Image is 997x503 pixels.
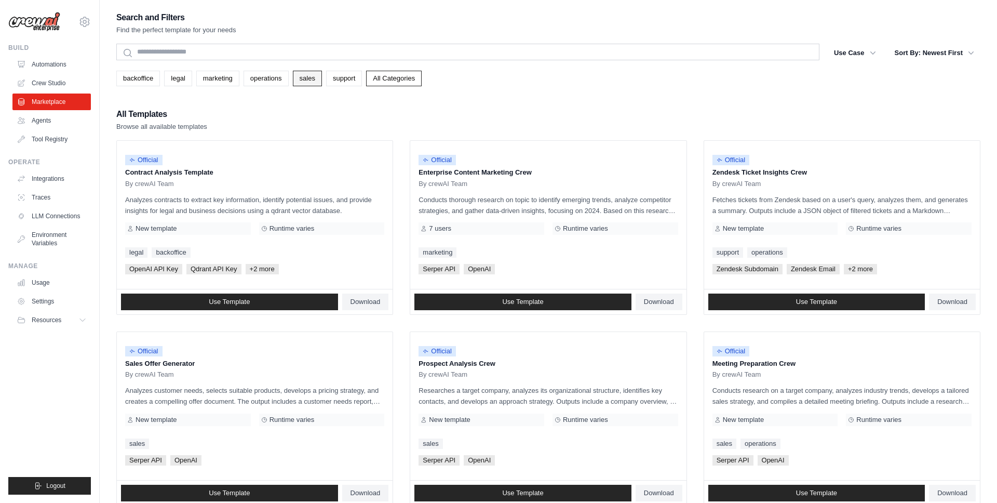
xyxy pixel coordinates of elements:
[636,294,682,310] a: Download
[563,224,608,233] span: Runtime varies
[644,489,674,497] span: Download
[125,439,149,449] a: sales
[116,71,160,86] a: backoffice
[740,439,780,449] a: operations
[796,489,837,497] span: Use Template
[723,416,764,424] span: New template
[419,155,456,165] span: Official
[209,489,250,497] span: Use Template
[125,346,163,356] span: Official
[712,346,750,356] span: Official
[712,194,972,216] p: Fetches tickets from Zendesk based on a user's query, analyzes them, and generates a summary. Out...
[136,224,177,233] span: New template
[712,155,750,165] span: Official
[196,71,239,86] a: marketing
[708,294,925,310] a: Use Template
[856,416,901,424] span: Runtime varies
[209,298,250,306] span: Use Template
[12,274,91,291] a: Usage
[937,298,967,306] span: Download
[121,294,338,310] a: Use Template
[186,264,241,274] span: Qdrant API Key
[644,298,674,306] span: Download
[12,293,91,310] a: Settings
[712,439,736,449] a: sales
[12,312,91,328] button: Resources
[712,264,783,274] span: Zendesk Subdomain
[8,44,91,52] div: Build
[8,12,60,32] img: Logo
[12,75,91,91] a: Crew Studio
[929,294,976,310] a: Download
[12,112,91,129] a: Agents
[464,455,495,466] span: OpenAI
[246,264,279,274] span: +2 more
[429,224,451,233] span: 7 users
[270,224,315,233] span: Runtime varies
[270,416,315,424] span: Runtime varies
[170,455,201,466] span: OpenAI
[723,224,764,233] span: New template
[888,44,980,62] button: Sort By: Newest First
[419,439,442,449] a: sales
[419,346,456,356] span: Official
[125,194,384,216] p: Analyzes contracts to extract key information, identify potential issues, and provide insights fo...
[8,477,91,495] button: Logout
[125,180,174,188] span: By crewAI Team
[712,167,972,178] p: Zendesk Ticket Insights Crew
[293,71,322,86] a: sales
[116,10,236,25] h2: Search and Filters
[125,167,384,178] p: Contract Analysis Template
[12,208,91,224] a: LLM Connections
[419,247,456,258] a: marketing
[12,189,91,206] a: Traces
[429,416,470,424] span: New template
[116,122,207,132] p: Browse all available templates
[758,455,789,466] span: OpenAI
[712,359,972,369] p: Meeting Preparation Crew
[152,247,190,258] a: backoffice
[8,158,91,166] div: Operate
[419,264,460,274] span: Serper API
[636,485,682,501] a: Download
[419,359,678,369] p: Prospect Analysis Crew
[244,71,289,86] a: operations
[121,485,338,501] a: Use Template
[419,167,678,178] p: Enterprise Content Marketing Crew
[502,489,543,497] span: Use Template
[116,25,236,35] p: Find the perfect template for your needs
[125,455,166,466] span: Serper API
[419,194,678,216] p: Conducts thorough research on topic to identify emerging trends, analyze competitor strategies, a...
[712,455,753,466] span: Serper API
[712,247,743,258] a: support
[12,56,91,73] a: Automations
[414,294,631,310] a: Use Template
[46,482,65,490] span: Logout
[929,485,976,501] a: Download
[419,180,467,188] span: By crewAI Team
[712,385,972,407] p: Conducts research on a target company, analyzes industry trends, develops a tailored sales strate...
[712,180,761,188] span: By crewAI Team
[712,370,761,379] span: By crewAI Team
[844,264,877,274] span: +2 more
[419,455,460,466] span: Serper API
[414,485,631,501] a: Use Template
[12,227,91,251] a: Environment Variables
[342,485,389,501] a: Download
[342,294,389,310] a: Download
[351,489,381,497] span: Download
[796,298,837,306] span: Use Template
[125,247,147,258] a: legal
[563,416,608,424] span: Runtime varies
[464,264,495,274] span: OpenAI
[787,264,840,274] span: Zendesk Email
[856,224,901,233] span: Runtime varies
[747,247,787,258] a: operations
[326,71,362,86] a: support
[351,298,381,306] span: Download
[125,359,384,369] p: Sales Offer Generator
[12,131,91,148] a: Tool Registry
[12,170,91,187] a: Integrations
[419,385,678,407] p: Researches a target company, analyzes its organizational structure, identifies key contacts, and ...
[136,416,177,424] span: New template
